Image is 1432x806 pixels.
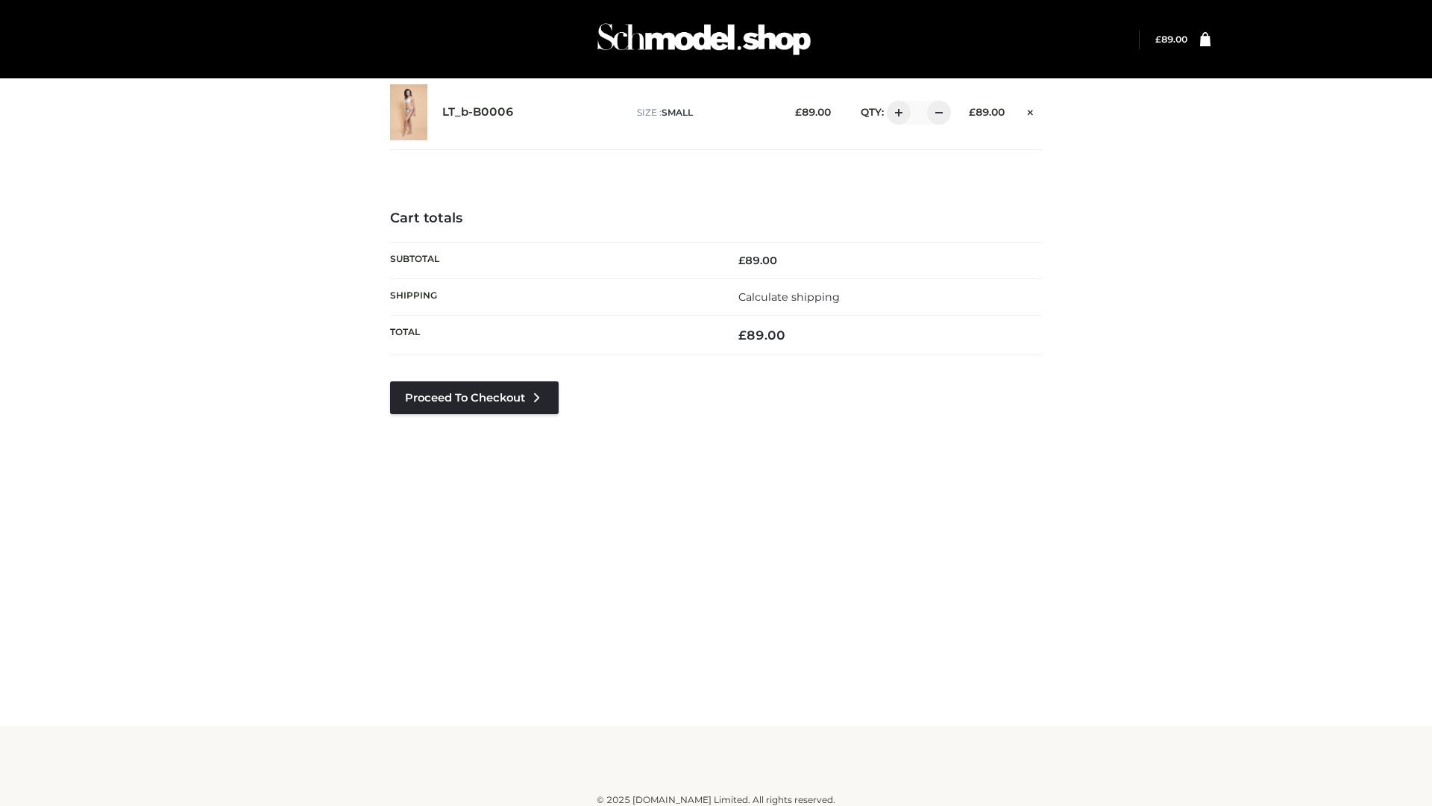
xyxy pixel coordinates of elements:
a: Calculate shipping [738,290,840,304]
span: £ [738,254,745,267]
div: QTY: [846,101,946,125]
bdi: 89.00 [1155,34,1187,45]
span: £ [969,106,976,118]
th: Subtotal [390,242,716,278]
span: £ [1155,34,1161,45]
img: LT_b-B0006 - SMALL [390,84,427,140]
a: LT_b-B0006 [442,105,514,119]
span: SMALL [662,107,693,118]
h4: Cart totals [390,210,1042,227]
th: Shipping [390,278,716,315]
a: Remove this item [1020,101,1042,120]
p: size : [637,106,772,119]
img: Schmodel Admin 964 [592,10,816,69]
a: Proceed to Checkout [390,381,559,414]
a: £89.00 [1155,34,1187,45]
bdi: 89.00 [738,254,777,267]
bdi: 89.00 [795,106,831,118]
bdi: 89.00 [738,328,785,343]
span: £ [738,328,747,343]
bdi: 89.00 [969,106,1005,118]
th: Total [390,316,716,355]
span: £ [795,106,802,118]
